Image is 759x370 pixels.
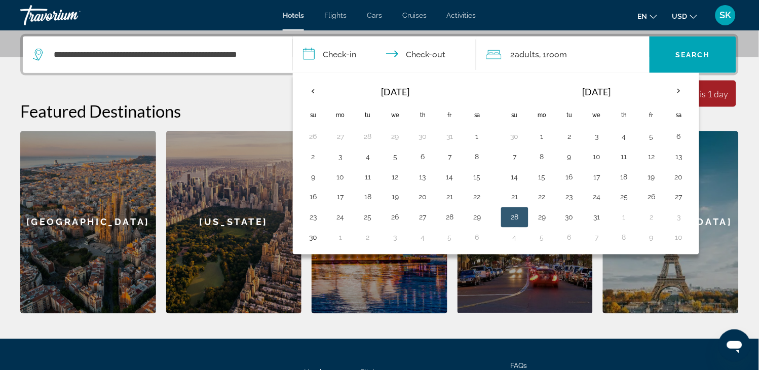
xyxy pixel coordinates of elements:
button: Day 17 [332,190,349,204]
button: Day 10 [589,150,605,164]
button: Day 14 [442,170,458,184]
button: Day 19 [387,190,403,204]
a: Activities [447,11,476,19]
a: Flights [324,11,347,19]
button: Day 27 [414,210,431,225]
a: Hotels [283,11,304,19]
button: Day 6 [414,150,431,164]
a: Cruises [402,11,427,19]
button: Day 17 [589,170,605,184]
span: USD [672,12,688,20]
button: Day 5 [534,231,550,245]
button: Day 10 [332,170,349,184]
button: Day 3 [671,210,687,225]
a: FAQs [511,362,527,370]
button: Day 4 [616,129,632,143]
button: Day 20 [414,190,431,204]
button: Day 5 [387,150,403,164]
button: Change language [638,9,657,23]
iframe: Кнопка запуска окна обмена сообщениями [718,329,751,362]
button: Day 30 [561,210,578,225]
button: Day 19 [643,170,660,184]
button: Day 29 [469,210,485,225]
button: Day 5 [643,129,660,143]
button: Day 31 [442,129,458,143]
button: User Menu [712,5,739,26]
button: Day 5 [442,231,458,245]
button: Day 2 [643,210,660,225]
button: Day 24 [332,210,349,225]
button: Day 28 [507,210,523,225]
a: [US_STATE] [166,131,302,314]
button: Day 21 [507,190,523,204]
button: Travelers: 2 adults, 0 children [476,36,650,73]
button: Day 8 [469,150,485,164]
button: Day 2 [561,129,578,143]
span: , 1 [540,48,567,62]
button: Day 6 [671,129,687,143]
h2: Featured Destinations [20,101,739,121]
button: Day 12 [643,150,660,164]
button: Day 7 [507,150,523,164]
button: Search [650,36,736,73]
th: [DATE] [528,80,665,104]
span: 2 [511,48,540,62]
th: [DATE] [327,80,464,104]
span: Cars [367,11,382,19]
button: Day 16 [305,190,321,204]
button: Day 22 [534,190,550,204]
button: Day 23 [561,190,578,204]
button: Day 8 [534,150,550,164]
button: Day 15 [469,170,485,184]
button: Check in and out dates [293,36,476,73]
button: Day 7 [589,231,605,245]
button: Day 7 [442,150,458,164]
button: Day 27 [332,129,349,143]
button: Day 4 [507,231,523,245]
button: Day 16 [561,170,578,184]
button: Day 24 [589,190,605,204]
button: Day 26 [387,210,403,225]
button: Day 1 [332,231,349,245]
button: Day 21 [442,190,458,204]
button: Day 30 [507,129,523,143]
button: Day 25 [360,210,376,225]
button: Day 4 [414,231,431,245]
button: Day 29 [534,210,550,225]
a: [GEOGRAPHIC_DATA] [20,131,156,314]
button: Day 6 [469,231,485,245]
button: Day 14 [507,170,523,184]
button: Day 13 [671,150,687,164]
button: Day 15 [534,170,550,184]
button: Previous month [299,80,327,103]
button: Day 28 [442,210,458,225]
button: Day 6 [561,231,578,245]
button: Day 3 [589,129,605,143]
button: Day 1 [534,129,550,143]
button: Day 3 [387,231,403,245]
button: Day 23 [305,210,321,225]
span: Adults [515,50,540,59]
button: Day 29 [387,129,403,143]
a: Travorium [20,2,122,28]
button: Day 11 [360,170,376,184]
button: Day 27 [671,190,687,204]
button: Day 4 [360,150,376,164]
button: Change currency [672,9,697,23]
button: Day 2 [305,150,321,164]
button: Day 20 [671,170,687,184]
button: Day 22 [469,190,485,204]
button: Day 9 [643,231,660,245]
button: Day 30 [305,231,321,245]
button: Day 26 [643,190,660,204]
span: Search [676,51,710,59]
button: Day 8 [616,231,632,245]
button: Day 25 [616,190,632,204]
button: Day 9 [305,170,321,184]
span: Room [547,50,567,59]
